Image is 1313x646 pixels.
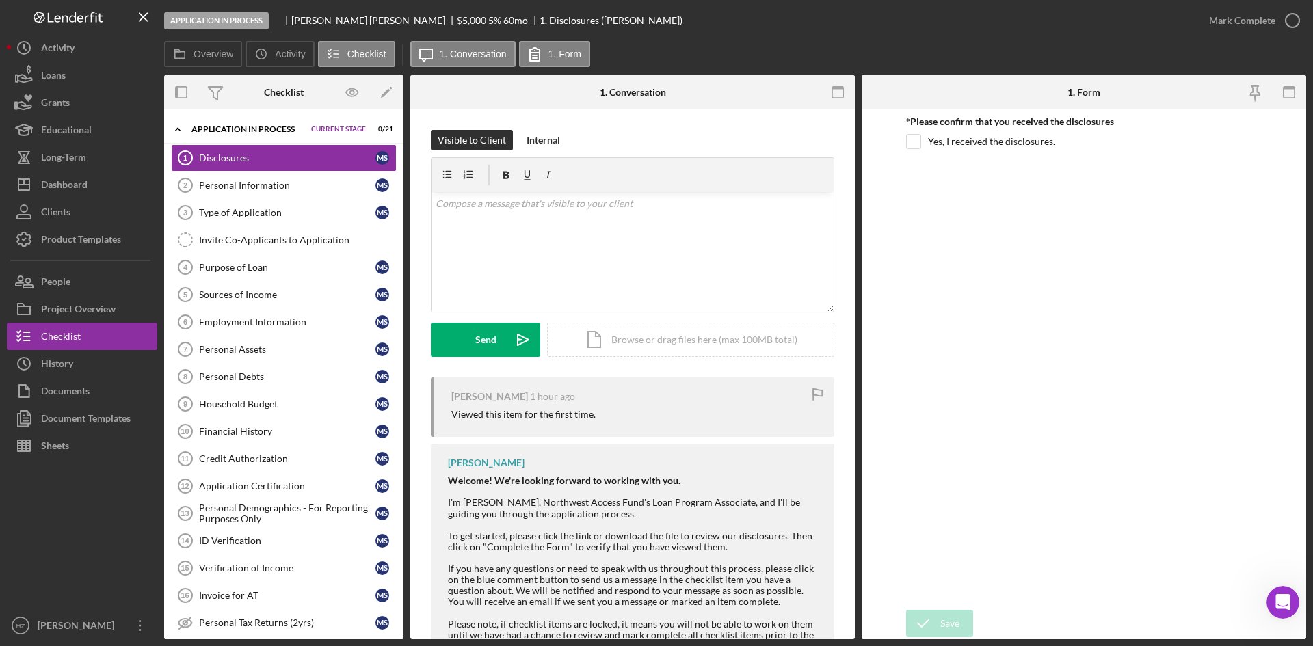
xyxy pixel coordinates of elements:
[199,180,375,191] div: Personal Information
[7,405,157,432] button: Document Templates
[7,432,157,459] button: Sheets
[448,457,525,468] div: [PERSON_NAME]
[457,14,486,26] span: $5,000
[375,589,389,602] div: M S
[171,254,397,281] a: 4Purpose of LoanMS
[183,345,187,353] tspan: 7
[519,41,590,67] button: 1. Form
[520,130,567,150] button: Internal
[548,49,581,59] label: 1. Form
[164,41,242,67] button: Overview
[199,535,375,546] div: ID Verification
[181,509,189,517] tspan: 13
[199,563,375,574] div: Verification of Income
[1067,87,1100,98] div: 1. Form
[410,41,516,67] button: 1. Conversation
[199,371,375,382] div: Personal Debts
[375,370,389,383] div: M S
[181,564,189,572] tspan: 15
[41,144,86,174] div: Long-Term
[164,12,269,29] div: Application In Process
[7,226,157,253] button: Product Templates
[375,616,389,630] div: M S
[928,135,1055,148] label: Yes, I received the disclosures.
[41,89,70,120] div: Grants
[7,323,157,350] button: Checklist
[199,289,375,300] div: Sources of Income
[181,591,189,600] tspan: 16
[183,291,187,299] tspan: 5
[183,154,187,162] tspan: 1
[375,288,389,301] div: M S
[7,89,157,116] button: Grants
[540,15,682,26] div: 1. Disclosures ([PERSON_NAME])
[171,554,397,582] a: 15Verification of IncomeMS
[199,234,396,245] div: Invite Co-Applicants to Application
[451,409,596,420] div: Viewed this item for the first time.
[181,455,189,463] tspan: 11
[527,130,560,150] div: Internal
[171,390,397,418] a: 9Household BudgetMS
[171,609,397,636] a: Personal Tax Returns (2yrs)MS
[171,144,397,172] a: 1DisclosuresMS
[375,425,389,438] div: M S
[475,323,496,357] div: Send
[375,342,389,356] div: M S
[431,323,540,357] button: Send
[199,502,375,524] div: Personal Demographics - For Reporting Purposes Only
[41,323,81,353] div: Checklist
[181,537,189,545] tspan: 14
[940,610,959,637] div: Save
[375,561,389,575] div: M S
[183,318,187,326] tspan: 6
[7,268,157,295] button: People
[488,15,501,26] div: 5 %
[183,208,187,217] tspan: 3
[451,391,528,402] div: [PERSON_NAME]
[7,377,157,405] button: Documents
[375,206,389,219] div: M S
[41,34,75,65] div: Activity
[1195,7,1306,34] button: Mark Complete
[41,295,116,326] div: Project Overview
[194,49,233,59] label: Overview
[171,336,397,363] a: 7Personal AssetsMS
[199,453,375,464] div: Credit Authorization
[171,582,397,609] a: 16Invoice for ATMS
[7,198,157,226] button: Clients
[41,62,66,92] div: Loans
[199,344,375,355] div: Personal Assets
[246,41,314,67] button: Activity
[7,62,157,89] button: Loans
[375,507,389,520] div: M S
[171,281,397,308] a: 5Sources of IncomeMS
[199,481,375,492] div: Application Certification
[369,125,393,133] div: 0 / 21
[906,116,1262,127] div: *Please confirm that you received the disclosures
[7,34,157,62] a: Activity
[171,226,397,254] a: Invite Co-Applicants to Application
[503,15,528,26] div: 60 mo
[7,350,157,377] button: History
[375,178,389,192] div: M S
[448,474,680,486] strong: Welcome! We're looking forward to working with you.
[171,199,397,226] a: 3Type of ApplicationMS
[291,15,457,26] div: [PERSON_NAME] [PERSON_NAME]
[41,350,73,381] div: History
[7,116,157,144] a: Educational
[311,125,366,133] span: Current Stage
[906,610,973,637] button: Save
[16,622,25,630] text: HZ
[275,49,305,59] label: Activity
[171,500,397,527] a: 13Personal Demographics - For Reporting Purposes OnlyMS
[375,151,389,165] div: M S
[199,152,375,163] div: Disclosures
[171,308,397,336] a: 6Employment InformationMS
